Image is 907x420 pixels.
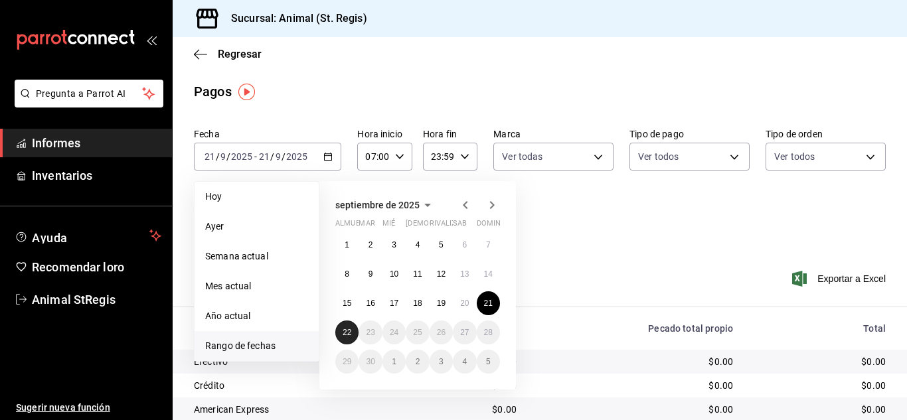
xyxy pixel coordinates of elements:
font: Ayer [205,221,224,232]
button: 25 de septiembre de 2025 [406,320,429,344]
abbr: 23 de septiembre de 2025 [366,328,374,337]
font: Informes [32,136,80,150]
button: 24 de septiembre de 2025 [382,320,406,344]
abbr: 30 de septiembre de 2025 [366,357,374,366]
abbr: 11 de septiembre de 2025 [413,269,422,279]
font: Regresar [218,48,262,60]
font: / [226,151,230,162]
font: Ayuda [32,231,68,245]
font: Animal StRegis [32,293,116,307]
input: -- [275,151,282,162]
abbr: 20 de septiembre de 2025 [460,299,469,308]
font: Hora fin [423,129,457,139]
abbr: 3 de septiembre de 2025 [392,240,396,249]
font: 27 [460,328,469,337]
button: 26 de septiembre de 2025 [430,320,453,344]
input: -- [258,151,270,162]
font: - [254,151,257,162]
abbr: 4 de septiembre de 2025 [416,240,420,249]
abbr: 8 de septiembre de 2025 [345,269,349,279]
font: / [270,151,274,162]
font: 15 [343,299,351,308]
font: 29 [343,357,351,366]
font: 20 [460,299,469,308]
abbr: domingo [477,219,509,233]
font: Mes actual [205,281,251,291]
font: / [282,151,286,162]
button: Marcador de información sobre herramientas [238,84,255,100]
button: Pregunta a Parrot AI [15,80,163,107]
abbr: 22 de septiembre de 2025 [343,328,351,337]
abbr: 15 de septiembre de 2025 [343,299,351,308]
font: mar [359,219,374,228]
font: mié [382,219,395,228]
abbr: martes [359,219,374,233]
font: Ver todas [502,151,542,162]
font: $0.00 [861,380,886,391]
button: 16 de septiembre de 2025 [359,291,382,315]
button: 17 de septiembre de 2025 [382,291,406,315]
abbr: 10 de septiembre de 2025 [390,269,398,279]
button: 6 de septiembre de 2025 [453,233,476,257]
button: 19 de septiembre de 2025 [430,291,453,315]
font: sab [453,219,467,228]
font: 23 [366,328,374,337]
button: 5 de septiembre de 2025 [430,233,453,257]
font: Hora inicio [357,129,402,139]
button: 21 de septiembre de 2025 [477,291,500,315]
font: 11 [413,269,422,279]
font: $0.00 [492,380,517,391]
button: 9 de septiembre de 2025 [359,262,382,286]
button: 15 de septiembre de 2025 [335,291,359,315]
font: Año actual [205,311,250,321]
input: ---- [230,151,253,162]
abbr: 26 de septiembre de 2025 [437,328,446,337]
font: 26 [437,328,446,337]
button: abrir_cajón_menú [146,35,157,45]
font: 13 [460,269,469,279]
font: 16 [366,299,374,308]
font: Inventarios [32,169,92,182]
button: 3 de septiembre de 2025 [382,233,406,257]
abbr: 3 de octubre de 2025 [439,357,444,366]
font: Fecha [194,129,220,139]
input: -- [220,151,226,162]
font: Ver todos [638,151,679,162]
input: ---- [286,151,308,162]
abbr: 12 de septiembre de 2025 [437,269,446,279]
button: 11 de septiembre de 2025 [406,262,429,286]
abbr: 6 de septiembre de 2025 [462,240,467,249]
abbr: 25 de septiembre de 2025 [413,328,422,337]
font: [DEMOGRAPHIC_DATA] [406,219,484,228]
font: Semana actual [205,251,268,261]
abbr: 28 de septiembre de 2025 [484,328,493,337]
font: $0.00 [861,356,886,367]
font: Marca [493,129,521,139]
font: Tipo de orden [766,129,823,139]
abbr: 9 de septiembre de 2025 [369,269,373,279]
abbr: 27 de septiembre de 2025 [460,328,469,337]
abbr: 1 de septiembre de 2025 [345,240,349,249]
button: 28 de septiembre de 2025 [477,320,500,344]
font: Pregunta a Parrot AI [36,88,126,99]
font: Total [863,323,886,334]
abbr: miércoles [382,219,395,233]
button: 4 de septiembre de 2025 [406,233,429,257]
font: 6 [462,240,467,249]
font: septiembre de 2025 [335,200,420,210]
abbr: 5 de octubre de 2025 [486,357,491,366]
input: -- [204,151,216,162]
abbr: lunes [335,219,374,233]
button: 22 de septiembre de 2025 [335,320,359,344]
font: 4 [416,240,420,249]
font: 9 [369,269,373,279]
abbr: 2 de octubre de 2025 [416,357,420,366]
button: Regresar [194,48,262,60]
abbr: viernes [430,219,466,233]
font: Pecado total propio [648,323,733,334]
font: Crédito [194,380,224,391]
font: / [216,151,220,162]
font: 2 [416,357,420,366]
font: Ver todos [774,151,815,162]
font: $0.00 [708,356,733,367]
